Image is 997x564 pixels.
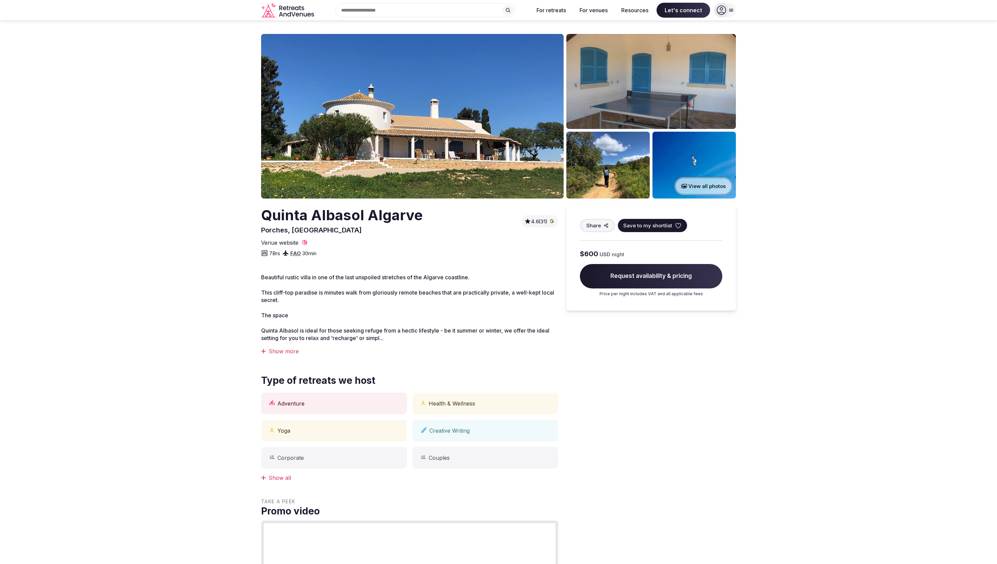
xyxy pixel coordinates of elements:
[566,34,736,129] img: Venue gallery photo
[261,3,315,18] a: Visit the homepage
[261,498,558,505] span: Take a peek
[261,327,549,341] span: Quinta Albasol is ideal for those seeking refuge from a hectic lifestyle - be it summer or winter...
[290,250,301,257] a: FAO
[580,249,598,259] span: $600
[574,3,613,18] button: For venues
[586,222,601,229] span: Share
[600,251,610,258] span: USD
[652,132,736,199] img: Venue gallery photo
[675,177,732,195] button: View all photos
[261,239,298,246] span: Venue website
[580,291,722,297] p: Price per night includes VAT and all applicable fees
[580,264,722,288] span: Request availability & pricing
[616,3,654,18] button: Resources
[261,34,564,199] img: Venue cover photo
[261,226,362,234] span: Porches, [GEOGRAPHIC_DATA]
[302,250,316,257] span: 30 min
[657,3,710,18] span: Let's connect
[566,132,650,199] img: Venue gallery photo
[623,222,672,229] span: Save to my shortlist
[580,219,615,232] button: Share
[261,312,288,319] span: The space
[261,505,558,518] span: Promo video
[261,347,558,355] div: Show more
[612,251,624,258] span: night
[261,274,469,281] span: Beautiful rustic villa in one of the last unspoiled stretches of the Algarve coastline.
[269,250,280,257] span: 7 Brs
[261,374,375,387] span: Type of retreats we host
[261,289,554,303] span: This cliff-top paradise is minutes walk from gloriously remote beaches that are practically priva...
[261,3,315,18] svg: Retreats and Venues company logo
[531,3,571,18] button: For retreats
[261,205,423,225] h2: Quinta Albasol Algarve
[261,239,308,246] a: Venue website
[531,218,547,225] span: 4.6 (31)
[524,218,555,225] button: 4.6(31)
[618,219,687,232] button: Save to my shortlist
[261,474,558,482] div: Show all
